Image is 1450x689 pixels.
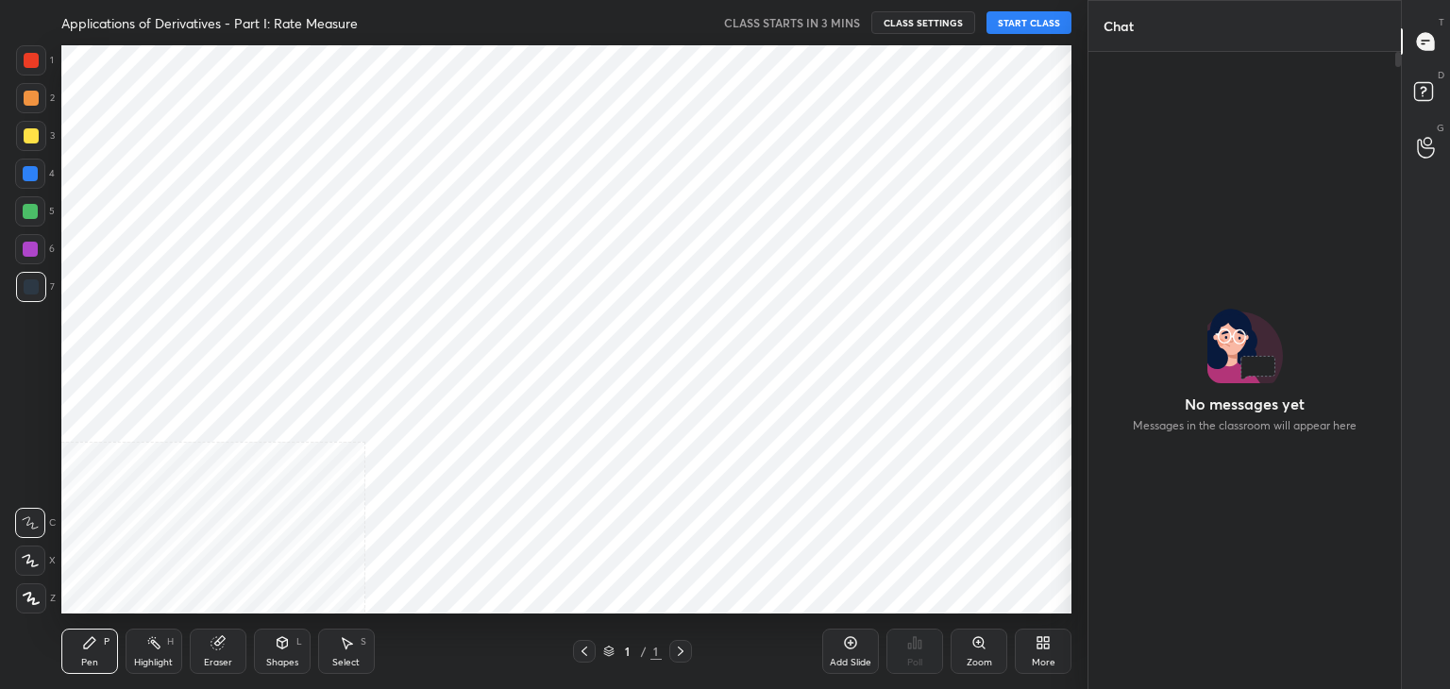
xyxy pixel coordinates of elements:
p: D [1438,68,1444,82]
div: Eraser [204,658,232,667]
div: 7 [16,272,55,302]
div: 2 [16,83,55,113]
div: More [1032,658,1055,667]
div: C [15,508,56,538]
div: 1 [618,646,637,657]
p: Chat [1088,1,1149,51]
div: Shapes [266,658,298,667]
div: Select [332,658,360,667]
div: P [104,637,110,647]
div: 1 [650,643,662,660]
div: S [361,637,366,647]
div: Add Slide [830,658,871,667]
div: Z [16,583,56,613]
div: 6 [15,234,55,264]
div: X [15,546,56,576]
h5: CLASS STARTS IN 3 MINS [724,14,860,31]
div: H [167,637,174,647]
button: CLASS SETTINGS [871,11,975,34]
p: G [1437,121,1444,135]
div: 5 [15,196,55,227]
div: Pen [81,658,98,667]
div: / [641,646,647,657]
div: Zoom [967,658,992,667]
div: L [296,637,302,647]
div: 3 [16,121,55,151]
button: START CLASS [986,11,1071,34]
p: T [1439,15,1444,29]
div: 1 [16,45,54,76]
div: Highlight [134,658,173,667]
h4: Applications of Derivatives - Part I: Rate Measure [61,14,358,32]
div: 4 [15,159,55,189]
